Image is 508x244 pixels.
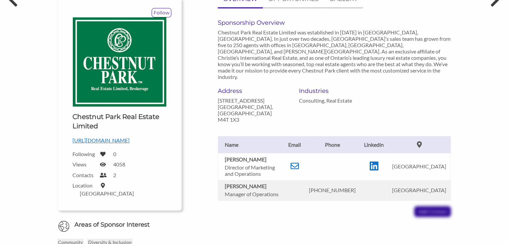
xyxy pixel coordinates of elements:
[218,29,451,80] p: Chestnut Park Real Estate Limited was established in [DATE] in [GEOGRAPHIC_DATA], [GEOGRAPHIC_DAT...
[72,17,166,107] img: Logo
[285,136,305,153] th: Email
[218,116,289,123] p: M4T 1X3
[113,151,116,157] label: 0
[305,136,360,153] th: Phone
[218,136,285,153] th: Name
[308,187,357,193] p: [PHONE_NUMBER]
[218,97,289,104] p: [STREET_ADDRESS]
[218,87,289,95] h6: Address
[58,221,69,232] img: Globe Icon
[80,190,134,197] label: [GEOGRAPHIC_DATA]
[152,8,171,17] p: Follow
[225,191,282,197] p: Manager of Operations
[218,19,451,26] h6: Sponsorship Overview
[72,182,96,189] label: Location
[72,112,166,131] h1: Chestnut Park Real Estate Limited
[52,221,187,229] h6: Areas of Sponsor Interest
[299,87,370,95] h6: Industries
[225,156,267,162] b: [PERSON_NAME]
[225,164,282,177] p: Director of Marketing and Operations
[72,151,96,157] label: Following
[225,183,267,189] b: [PERSON_NAME]
[391,163,447,169] p: [GEOGRAPHIC_DATA]
[113,161,125,167] label: 4058
[218,104,289,116] p: [GEOGRAPHIC_DATA], [GEOGRAPHIC_DATA]
[391,187,447,193] p: [GEOGRAPHIC_DATA]
[72,172,96,178] label: Contacts
[299,97,370,104] p: Consulting, Real Estate
[113,172,116,178] label: 2
[72,161,96,167] label: Views
[360,136,387,153] th: Linkedin
[72,136,166,145] p: [URL][DOMAIN_NAME]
